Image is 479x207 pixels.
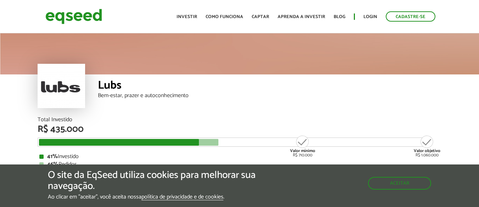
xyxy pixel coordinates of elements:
div: Bem-estar, prazer e autoconhecimento [98,93,442,99]
a: Investir [177,15,197,19]
div: R$ 435.000 [38,125,442,134]
h5: O site da EqSeed utiliza cookies para melhorar sua navegação. [48,170,278,192]
button: Aceitar [368,177,431,190]
div: Pedidos [39,162,440,167]
strong: Valor objetivo [414,147,440,154]
a: Blog [334,15,345,19]
a: Cadastre-se [386,11,435,22]
a: Aprenda a investir [278,15,325,19]
a: política de privacidade e de cookies [141,194,223,200]
div: Lubs [98,80,442,93]
p: Ao clicar em "aceitar", você aceita nossa . [48,194,278,200]
a: Captar [252,15,269,19]
strong: 41% [47,152,58,161]
a: Login [363,15,377,19]
strong: Valor mínimo [290,147,315,154]
div: Total Investido [38,117,442,123]
img: EqSeed [45,7,102,26]
div: Investido [39,154,440,160]
strong: 46% [47,160,59,169]
div: R$ 1.060.000 [414,135,440,157]
div: R$ 710.000 [289,135,316,157]
a: Como funciona [206,15,243,19]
